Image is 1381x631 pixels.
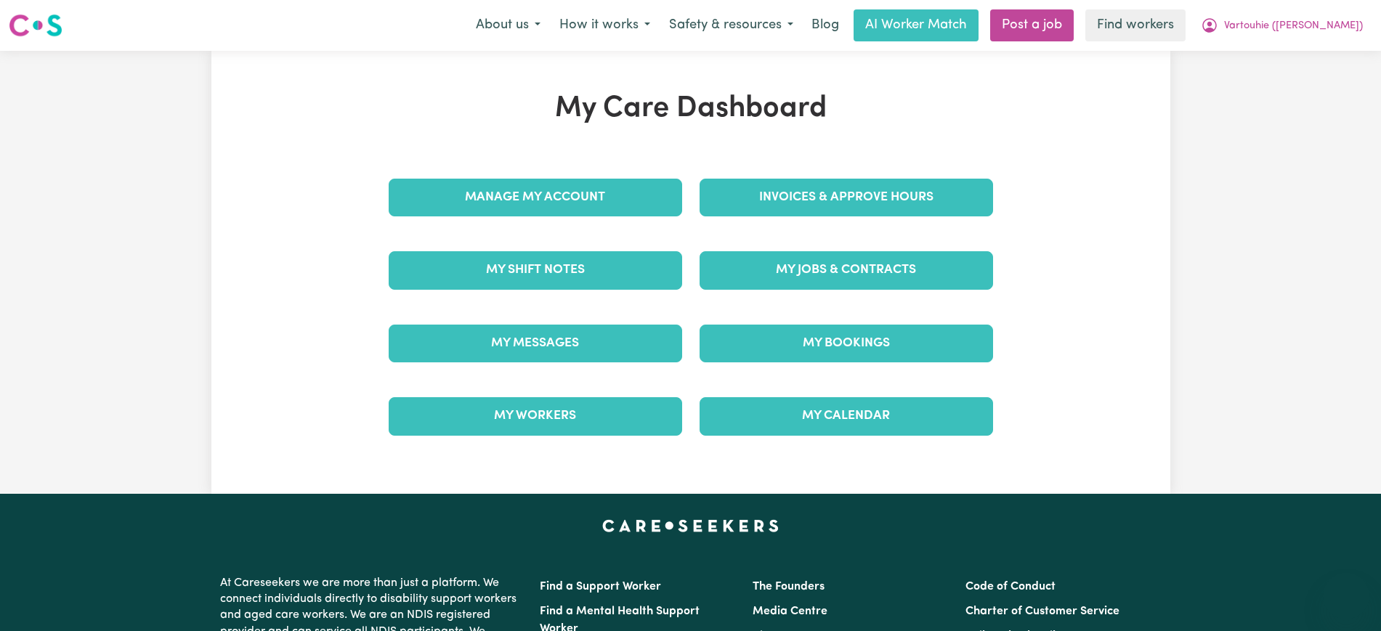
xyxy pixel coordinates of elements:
[660,10,803,41] button: Safety & resources
[700,179,993,216] a: Invoices & Approve Hours
[389,179,682,216] a: Manage My Account
[602,520,779,532] a: Careseekers home page
[389,251,682,289] a: My Shift Notes
[9,12,62,38] img: Careseekers logo
[550,10,660,41] button: How it works
[965,581,1056,593] a: Code of Conduct
[9,9,62,42] a: Careseekers logo
[466,10,550,41] button: About us
[389,397,682,435] a: My Workers
[753,606,827,617] a: Media Centre
[540,581,661,593] a: Find a Support Worker
[803,9,848,41] a: Blog
[1191,10,1372,41] button: My Account
[389,325,682,362] a: My Messages
[1085,9,1186,41] a: Find workers
[380,91,1002,126] h1: My Care Dashboard
[700,251,993,289] a: My Jobs & Contracts
[1323,573,1369,619] iframe: Button to launch messaging window
[854,9,979,41] a: AI Worker Match
[965,606,1119,617] a: Charter of Customer Service
[990,9,1074,41] a: Post a job
[753,581,825,593] a: The Founders
[1224,18,1363,34] span: Vartouhie ([PERSON_NAME])
[700,325,993,362] a: My Bookings
[700,397,993,435] a: My Calendar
